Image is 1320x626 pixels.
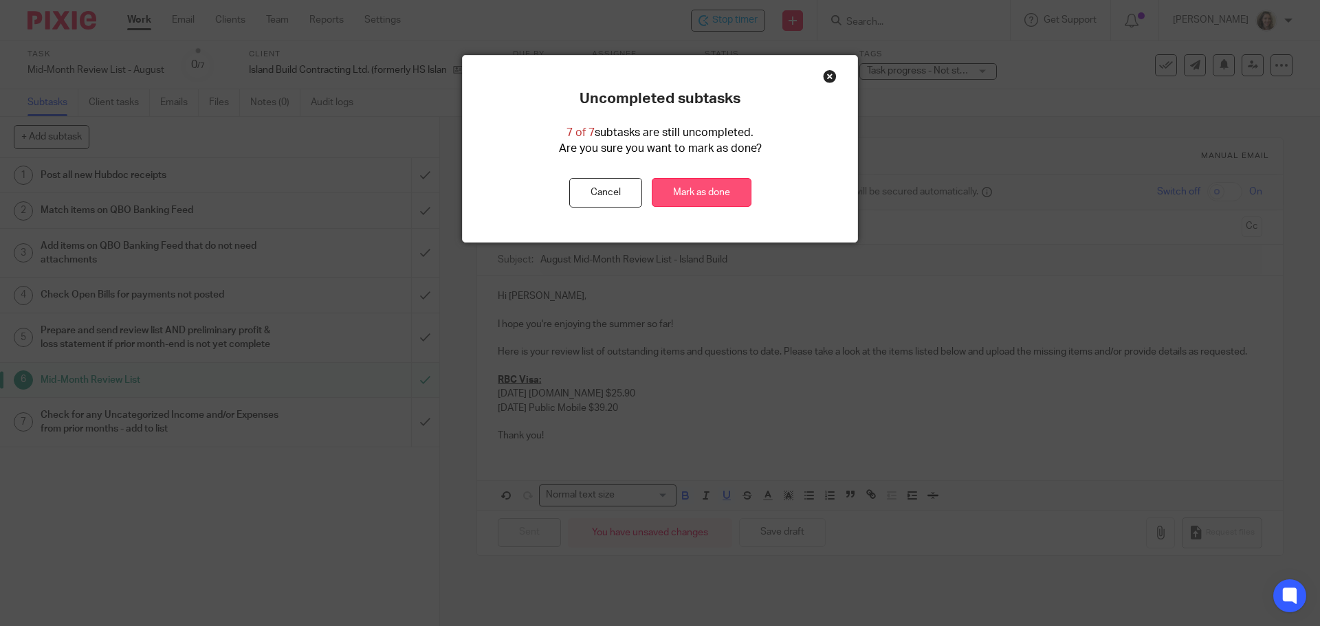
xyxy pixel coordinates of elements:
[559,141,762,157] p: Are you sure you want to mark as done?
[823,69,837,83] div: Close this dialog window
[652,178,751,208] a: Mark as done
[580,90,740,108] p: Uncompleted subtasks
[566,127,595,138] span: 7 of 7
[566,125,753,141] p: subtasks are still uncompleted.
[569,178,642,208] button: Cancel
